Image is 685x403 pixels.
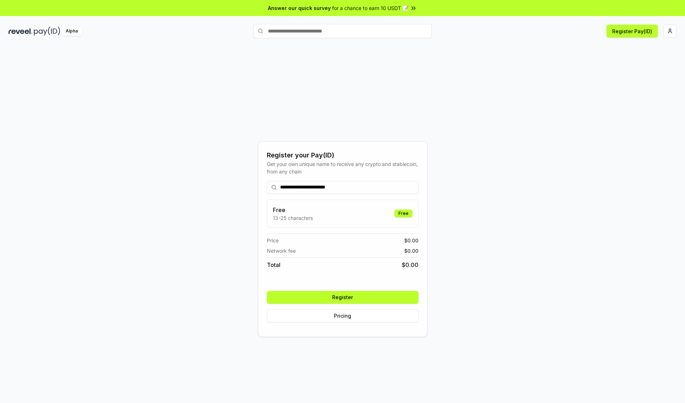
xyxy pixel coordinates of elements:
[273,214,313,222] p: 13-25 characters
[267,247,296,255] span: Network fee
[404,247,418,255] span: $ 0.00
[402,261,418,269] span: $ 0.00
[9,27,32,36] img: reveel_dark
[34,27,60,36] img: pay_id
[267,160,418,175] div: Get your own unique name to receive any crypto and stablecoin, from any chain
[273,206,313,214] h3: Free
[267,237,279,244] span: Price
[268,4,331,12] span: Answer our quick survey
[62,27,82,36] div: Alpha
[395,210,412,217] div: Free
[332,4,409,12] span: for a chance to earn 10 USDT 📝
[267,309,418,322] button: Pricing
[267,261,280,269] span: Total
[267,150,418,160] div: Register your Pay(ID)
[607,25,658,37] button: Register Pay(ID)
[267,291,418,304] button: Register
[404,237,418,244] span: $ 0.00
